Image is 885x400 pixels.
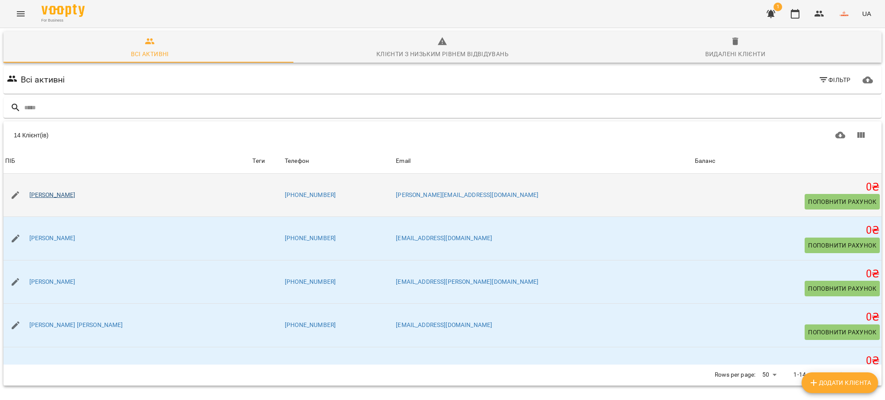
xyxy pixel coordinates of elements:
div: ПІБ [5,156,15,166]
span: Email [396,156,691,166]
a: [PERSON_NAME] [PERSON_NAME] [29,321,123,330]
button: Додати клієнта [802,372,878,393]
span: Фільтр [818,75,851,85]
div: Sort [285,156,309,166]
button: Показати колонки [850,125,871,146]
div: Всі активні [131,49,169,59]
a: [EMAIL_ADDRESS][DOMAIN_NAME] [396,235,492,241]
span: Додати клієнта [809,378,871,388]
span: For Business [41,18,85,23]
a: [PHONE_NUMBER] [285,191,336,198]
h5: 0 ₴ [695,311,880,324]
div: Sort [695,156,715,166]
button: Поповнити рахунок [805,324,880,340]
a: [PHONE_NUMBER] [285,321,336,328]
span: Баланс [695,156,880,166]
span: Поповнити рахунок [808,197,876,207]
button: Завантажити CSV [830,125,851,146]
a: [PERSON_NAME][EMAIL_ADDRESS][DOMAIN_NAME] [396,191,538,198]
div: Клієнти з низьким рівнем відвідувань [376,49,509,59]
a: [EMAIL_ADDRESS][PERSON_NAME][DOMAIN_NAME] [396,278,538,285]
a: [PERSON_NAME] [29,278,76,286]
img: Voopty Logo [41,4,85,17]
span: Поповнити рахунок [808,327,876,337]
a: [PHONE_NUMBER] [285,235,336,241]
span: UA [862,9,871,18]
span: Телефон [285,156,392,166]
div: Table Toolbar [3,121,882,149]
h5: 0 ₴ [695,267,880,281]
p: 1-14 of 14 [793,371,821,379]
div: Видалені клієнти [705,49,765,59]
div: Email [396,156,411,166]
a: [EMAIL_ADDRESS][DOMAIN_NAME] [396,321,492,328]
h6: Всі активні [21,73,65,86]
div: Sort [396,156,411,166]
span: Поповнити рахунок [808,283,876,294]
button: UA [859,6,875,22]
button: Поповнити рахунок [805,238,880,253]
button: Menu [10,3,31,24]
h5: 0 ₴ [695,181,880,194]
a: [PHONE_NUMBER] [285,278,336,285]
span: Поповнити рахунок [808,240,876,251]
div: Sort [5,156,15,166]
button: Фільтр [815,72,854,88]
span: ПІБ [5,156,249,166]
p: Rows per page: [715,371,755,379]
a: [PERSON_NAME] [29,234,76,243]
a: [PERSON_NAME] [29,191,76,200]
div: Баланс [695,156,715,166]
h5: 0 ₴ [695,354,880,368]
h5: 0 ₴ [695,224,880,237]
div: Теги [252,156,281,166]
button: Поповнити рахунок [805,194,880,210]
div: Телефон [285,156,309,166]
div: 50 [759,368,780,381]
span: 1 [774,3,782,11]
img: 86f377443daa486b3a215227427d088a.png [838,8,850,20]
button: Поповнити рахунок [805,281,880,296]
div: 14 Клієнт(ів) [14,131,439,140]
